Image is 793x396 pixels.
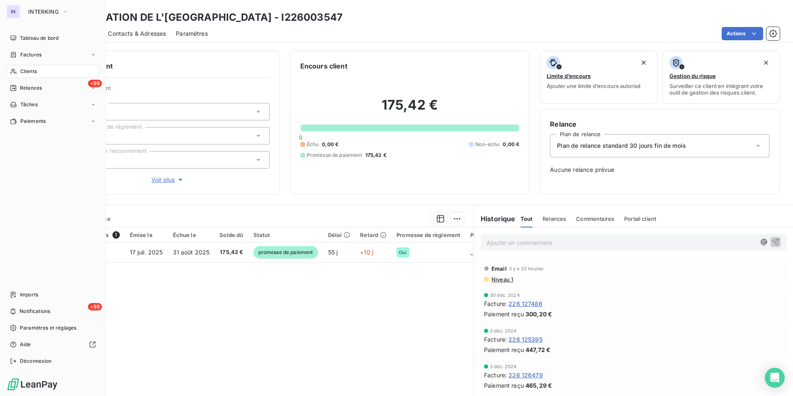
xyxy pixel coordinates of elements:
[525,310,552,318] span: 300,20 €
[20,68,37,75] span: Clients
[173,232,210,238] div: Échue le
[550,166,769,174] span: Aucune relance prévue
[360,249,373,256] span: +10 j
[7,338,99,351] a: Aide
[50,61,270,71] h6: Informations client
[525,345,550,354] span: 447,72 €
[219,232,243,238] div: Solde dû
[20,117,46,125] span: Paiements
[484,299,507,308] span: Facture :
[67,85,270,96] span: Propriétés Client
[396,232,460,238] div: Promesse de règlement
[7,5,20,18] div: IN
[669,73,716,79] span: Gestion du risque
[475,141,499,148] span: Non-échu
[19,308,50,315] span: Notifications
[328,249,338,256] span: 55 j
[73,10,343,25] h3: DELEGATION DE L'[GEOGRAPHIC_DATA] - I226003547
[547,83,641,89] span: Ajouter une limite d’encours autorisé
[176,29,208,38] span: Paramètres
[399,250,406,255] span: Oui
[474,214,516,224] h6: Historique
[328,232,350,238] div: Délai
[20,34,58,42] span: Tableau de bord
[484,345,524,354] span: Paiement reçu
[360,232,387,238] div: Retard
[540,51,657,104] button: Limite d’encoursAjouter une limite d’encours autorisé
[557,142,686,150] span: Plan de relance standard 30 jours fin de mois
[20,357,52,365] span: Déconnexion
[508,335,542,344] span: 226 125395
[722,27,763,40] button: Actions
[765,368,785,388] div: Open Intercom Messenger
[307,141,319,148] span: Échu
[299,134,302,141] span: 0
[662,51,780,104] button: Gestion du risqueSurveiller ce client en intégrant votre outil de gestion des risques client.
[7,378,58,391] img: Logo LeanPay
[300,61,348,71] h6: Encours client
[20,51,41,59] span: Factures
[219,248,243,257] span: 175,42 €
[547,73,591,79] span: Limite d’encours
[490,293,520,298] span: 30 déc. 2024
[484,335,507,344] span: Facture :
[503,141,519,148] span: 0,00 €
[253,246,318,259] span: promesse de paiement
[509,266,543,271] span: il y a 22 heures
[470,232,568,238] div: Preuve de commande non conforme
[173,249,210,256] span: 31 août 2025
[322,141,338,148] span: 0,00 €
[491,276,513,283] span: Niveau 1
[470,249,473,256] span: _
[491,265,507,272] span: Email
[490,364,517,369] span: 3 déc. 2024
[365,152,387,159] span: 175,42 €
[20,101,38,108] span: Tâches
[112,231,120,239] span: 1
[508,371,543,379] span: 226 126479
[669,83,773,96] span: Surveiller ce client en intégrant votre outil de gestion des risques client.
[28,8,59,15] span: INTERKING
[253,232,318,238] div: Statut
[307,152,362,159] span: Promesse de paiement
[542,215,566,222] span: Relances
[490,328,517,333] span: 3 déc. 2024
[130,232,163,238] div: Émise le
[67,175,270,184] button: Voir plus
[108,29,166,38] span: Contacts & Adresses
[151,176,185,184] span: Voir plus
[484,381,524,390] span: Paiement reçu
[88,80,102,87] span: +99
[20,84,42,92] span: Relances
[550,119,769,129] h6: Relance
[130,249,163,256] span: 17 juil. 2025
[484,310,524,318] span: Paiement reçu
[20,324,76,332] span: Paramètres et réglages
[88,303,102,310] span: +99
[576,215,614,222] span: Commentaires
[521,215,533,222] span: Tout
[484,371,507,379] span: Facture :
[624,215,656,222] span: Portail client
[508,299,542,308] span: 226 127486
[20,291,38,298] span: Imports
[525,381,552,390] span: 465,29 €
[20,341,31,348] span: Aide
[300,97,520,122] h2: 175,42 €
